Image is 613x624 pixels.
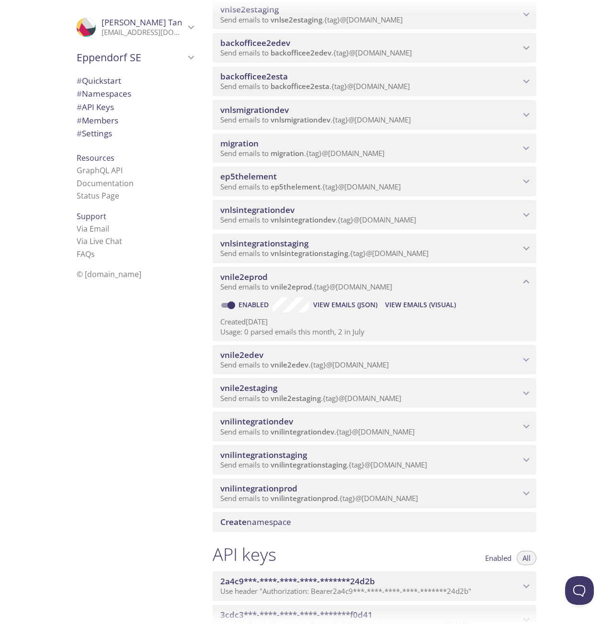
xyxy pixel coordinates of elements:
[69,45,201,70] div: Eppendorf SE
[213,378,536,408] div: vnile2estaging namespace
[220,516,247,527] span: Create
[213,412,536,441] div: vnilintegrationdev namespace
[213,33,536,63] div: backofficee2edev namespace
[213,234,536,263] div: vnlsintegrationstaging namespace
[77,223,109,234] a: Via Email
[213,345,536,375] div: vnile2edev namespace
[213,134,536,163] div: migration namespace
[69,87,201,100] div: Namespaces
[220,427,415,436] span: Send emails to . {tag} @[DOMAIN_NAME]
[213,544,276,565] h1: API keys
[271,81,329,91] span: backofficee2esta
[69,114,201,127] div: Members
[213,200,536,230] div: vnlsintegrationdev namespace
[77,51,185,64] span: Eppendorf SE
[271,148,304,158] span: migration
[313,299,377,311] span: View Emails (JSON)
[220,15,403,24] span: Send emails to . {tag} @[DOMAIN_NAME]
[220,382,277,393] span: vnile2estaging
[220,71,288,82] span: backofficee2esta
[220,360,389,369] span: Send emails to . {tag} @[DOMAIN_NAME]
[220,271,268,282] span: vnile2eprod
[77,115,82,126] span: #
[77,249,95,259] a: FAQ
[77,128,82,139] span: #
[77,190,119,201] a: Status Page
[271,115,330,124] span: vnlsmigrationdev
[271,215,336,224] span: vnlsintegrationdev
[213,167,536,196] div: ep5thelement namespace
[220,182,401,191] span: Send emails to . {tag} @[DOMAIN_NAME]
[213,512,536,532] div: Create namespace
[271,282,312,291] span: vnile2eprod
[309,297,381,312] button: View Emails (JSON)
[220,460,427,469] span: Send emails to . {tag} @[DOMAIN_NAME]
[220,104,289,115] span: vnlsmigrationdev
[77,153,114,163] span: Resources
[271,248,348,258] span: vnlsintegrationstaging
[220,81,410,91] span: Send emails to . {tag} @[DOMAIN_NAME]
[271,393,321,403] span: vnile2estaging
[220,148,385,158] span: Send emails to . {tag} @[DOMAIN_NAME]
[69,11,201,43] div: Clemens Tan
[271,493,338,503] span: vnilintegrationprod
[77,178,134,189] a: Documentation
[77,269,141,279] span: © [DOMAIN_NAME]
[220,215,416,224] span: Send emails to . {tag} @[DOMAIN_NAME]
[102,28,185,37] p: [EMAIL_ADDRESS][DOMAIN_NAME]
[271,15,322,24] span: vnlse2estaging
[213,100,536,130] div: vnlsmigrationdev namespace
[220,204,295,215] span: vnlsintegrationdev
[77,101,82,112] span: #
[220,449,307,460] span: vnilintegrationstaging
[213,67,536,96] div: backofficee2esta namespace
[77,115,118,126] span: Members
[220,115,411,124] span: Send emails to . {tag} @[DOMAIN_NAME]
[220,327,529,337] p: Usage: 0 parsed emails this month, 2 in July
[385,299,456,311] span: View Emails (Visual)
[77,75,82,86] span: #
[77,128,112,139] span: Settings
[220,516,291,527] span: namespace
[220,238,308,249] span: vnlsintegrationstaging
[213,479,536,508] div: vnilintegrationprod namespace
[220,483,297,494] span: vnilintegrationprod
[271,460,347,469] span: vnilintegrationstaging
[213,445,536,475] div: vnilintegrationstaging namespace
[381,297,460,312] button: View Emails (Visual)
[77,101,114,112] span: API Keys
[220,493,418,503] span: Send emails to . {tag} @[DOMAIN_NAME]
[220,138,259,149] span: migration
[91,249,95,259] span: s
[517,551,536,565] button: All
[77,75,121,86] span: Quickstart
[271,48,331,57] span: backofficee2edev
[77,211,106,222] span: Support
[77,88,82,99] span: #
[69,74,201,88] div: Quickstart
[271,360,308,369] span: vnile2edev
[77,165,123,176] a: GraphQL API
[220,317,529,327] p: Created [DATE]
[220,282,392,291] span: Send emails to . {tag} @[DOMAIN_NAME]
[220,37,290,48] span: backofficee2edev
[220,48,412,57] span: Send emails to . {tag} @[DOMAIN_NAME]
[220,416,293,427] span: vnilintegrationdev
[69,127,201,140] div: Team Settings
[102,17,182,28] span: [PERSON_NAME] Tan
[77,88,131,99] span: Namespaces
[213,267,536,297] div: vnile2eprod namespace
